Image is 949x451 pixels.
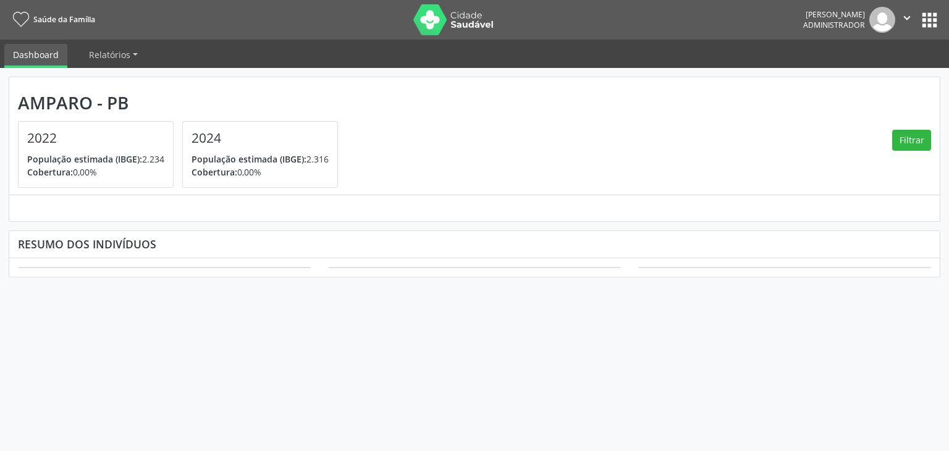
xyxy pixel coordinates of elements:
i:  [900,11,914,25]
button: Filtrar [892,130,931,151]
span: Administrador [803,20,865,30]
p: 0,00% [192,166,329,179]
div: Amparo - PB [18,93,347,113]
img: img [869,7,895,33]
h4: 2022 [27,130,164,146]
span: Saúde da Família [33,14,95,25]
span: População estimada (IBGE): [27,153,142,165]
p: 2.234 [27,153,164,166]
span: População estimada (IBGE): [192,153,306,165]
p: 0,00% [27,166,164,179]
div: Resumo dos indivíduos [18,237,931,251]
span: Cobertura: [192,166,237,178]
p: 2.316 [192,153,329,166]
a: Relatórios [80,44,146,65]
span: Cobertura: [27,166,73,178]
div: [PERSON_NAME] [803,9,865,20]
button: apps [919,9,940,31]
a: Saúde da Família [9,9,95,30]
h4: 2024 [192,130,329,146]
a: Dashboard [4,44,67,68]
span: Relatórios [89,49,130,61]
button:  [895,7,919,33]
